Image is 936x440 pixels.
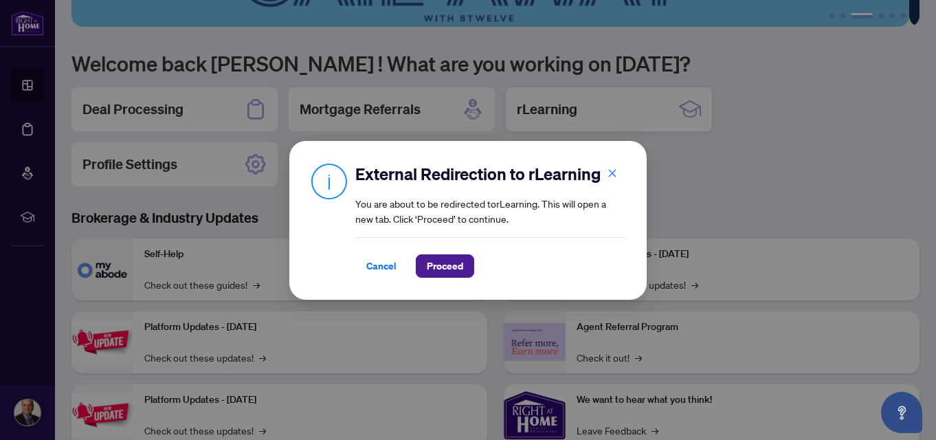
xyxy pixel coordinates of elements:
[311,163,347,199] img: Info Icon
[416,254,474,278] button: Proceed
[608,168,617,177] span: close
[366,255,397,277] span: Cancel
[355,163,625,278] div: You are about to be redirected to rLearning . This will open a new tab. Click ‘Proceed’ to continue.
[355,163,625,185] h2: External Redirection to rLearning
[427,255,463,277] span: Proceed
[881,392,922,433] button: Open asap
[355,254,408,278] button: Cancel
